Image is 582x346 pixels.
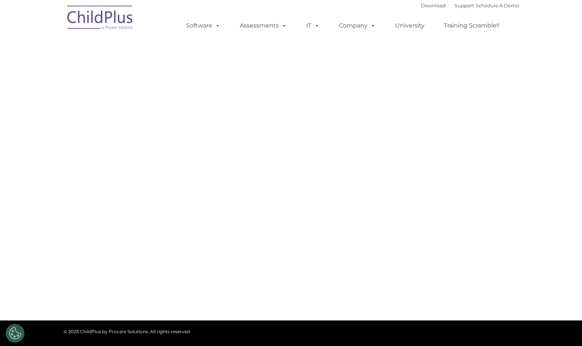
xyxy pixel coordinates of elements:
a: Assessments [232,18,294,33]
a: Training Scramble!! [437,18,507,33]
font: | [421,3,519,8]
a: University [388,18,432,33]
a: Software [179,18,228,33]
a: Company [332,18,383,33]
span: © 2025 ChildPlus by Procare Solutions. All rights reserved. [64,329,191,334]
a: IT [299,18,327,33]
a: Support [455,3,474,8]
img: ChildPlus by Procare Solutions [64,0,137,37]
a: Schedule A Demo [476,3,519,8]
a: Download [421,3,446,8]
button: Cookies Settings [6,324,24,342]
